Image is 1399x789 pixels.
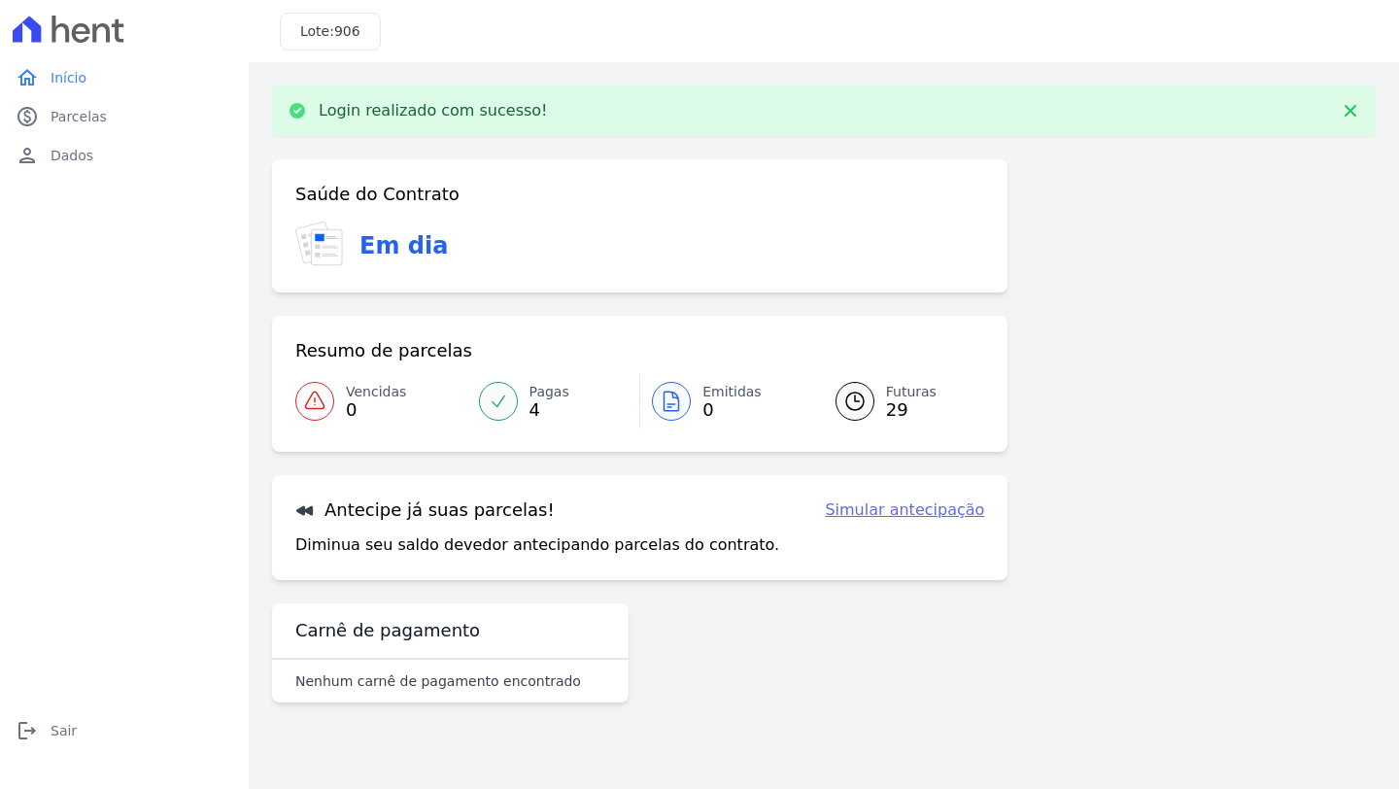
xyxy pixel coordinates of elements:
span: Vencidas [346,382,406,402]
h3: Carnê de pagamento [295,619,480,642]
a: Futuras 29 [812,374,985,429]
a: Simular antecipação [825,498,984,522]
h3: Antecipe já suas parcelas! [295,498,555,522]
h3: Saúde do Contrato [295,183,460,206]
i: home [16,66,39,89]
a: Emitidas 0 [640,374,812,429]
p: Login realizado com sucesso! [319,101,548,120]
span: Futuras [886,382,937,402]
span: 4 [529,402,569,418]
span: Pagas [529,382,569,402]
span: 0 [346,402,406,418]
a: homeInício [8,58,241,97]
a: Pagas 4 [467,374,640,429]
i: person [16,144,39,167]
p: Diminua seu saldo devedor antecipando parcelas do contrato. [295,533,779,557]
span: Parcelas [51,107,107,126]
span: Início [51,68,86,87]
span: 906 [334,23,360,39]
span: 0 [702,402,762,418]
a: personDados [8,136,241,175]
a: Vencidas 0 [295,374,467,429]
a: paidParcelas [8,97,241,136]
span: Sair [51,721,77,740]
i: logout [16,719,39,742]
h3: Lote: [300,21,360,42]
span: 29 [886,402,937,418]
h3: Em dia [359,228,448,263]
i: paid [16,105,39,128]
a: logoutSair [8,711,241,750]
span: Dados [51,146,93,165]
p: Nenhum carnê de pagamento encontrado [295,671,581,691]
h3: Resumo de parcelas [295,339,472,362]
span: Emitidas [702,382,762,402]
